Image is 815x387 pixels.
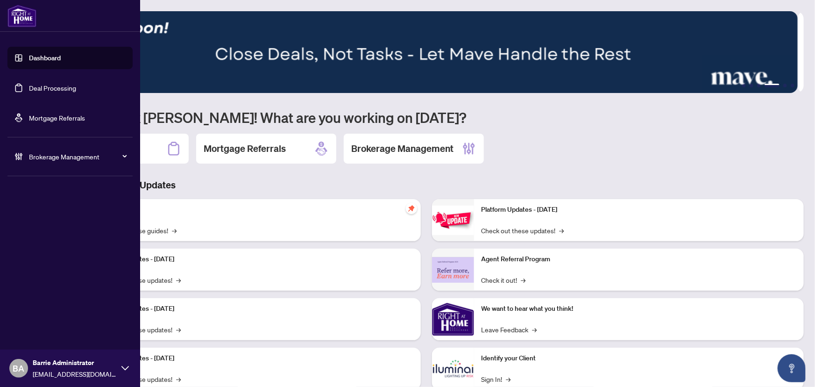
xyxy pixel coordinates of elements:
[432,257,474,283] img: Agent Referral Program
[532,324,537,335] span: →
[482,324,537,335] a: Leave Feedback→
[482,205,797,215] p: Platform Updates - [DATE]
[29,151,126,162] span: Brokerage Management
[778,354,806,382] button: Open asap
[482,275,526,285] a: Check it out!→
[482,304,797,314] p: We want to hear what you think!
[482,225,564,236] a: Check out these updates!→
[406,203,417,214] span: pushpin
[742,84,746,87] button: 1
[783,84,787,87] button: 5
[351,142,454,155] h2: Brokerage Management
[98,304,413,314] p: Platform Updates - [DATE]
[791,84,794,87] button: 6
[432,298,474,340] img: We want to hear what you think!
[482,374,511,384] a: Sign In!→
[176,374,181,384] span: →
[98,205,413,215] p: Self-Help
[750,84,753,87] button: 2
[7,5,36,27] img: logo
[29,84,76,92] a: Deal Processing
[33,358,117,368] span: Barrie Administrator
[521,275,526,285] span: →
[172,225,177,236] span: →
[49,108,804,126] h1: Welcome back [PERSON_NAME]! What are you working on [DATE]?
[765,84,780,87] button: 4
[176,275,181,285] span: →
[98,254,413,265] p: Platform Updates - [DATE]
[33,369,117,379] span: [EMAIL_ADDRESS][DOMAIN_NAME]
[29,54,61,62] a: Dashboard
[560,225,564,236] span: →
[432,206,474,235] img: Platform Updates - June 23, 2025
[506,374,511,384] span: →
[757,84,761,87] button: 3
[176,324,181,335] span: →
[29,114,85,122] a: Mortgage Referrals
[482,254,797,265] p: Agent Referral Program
[49,179,804,192] h3: Brokerage & Industry Updates
[482,353,797,364] p: Identify your Client
[204,142,286,155] h2: Mortgage Referrals
[13,362,25,375] span: BA
[98,353,413,364] p: Platform Updates - [DATE]
[49,11,798,93] img: Slide 3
